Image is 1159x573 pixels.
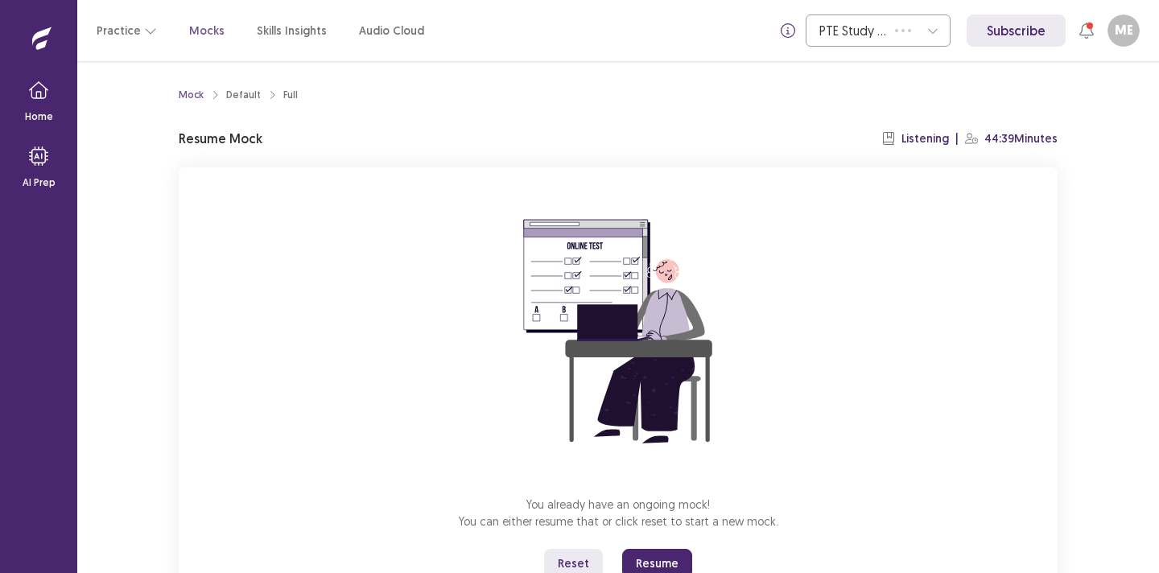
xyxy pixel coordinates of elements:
a: Mock [179,88,204,102]
nav: breadcrumb [179,88,298,102]
a: Mocks [189,23,225,39]
p: | [955,130,959,147]
button: Practice [97,16,157,45]
button: ME [1107,14,1140,47]
div: Full [283,88,298,102]
p: You already have an ongoing mock! You can either resume that or click reset to start a new mock. [459,496,778,530]
a: Audio Cloud [359,23,424,39]
div: Default [226,88,261,102]
p: Home [25,109,53,124]
img: attend-mock [473,187,763,476]
p: Listening [901,130,949,147]
p: 44:39 Minutes [984,130,1058,147]
button: info [773,16,802,45]
div: PTE Study Centre [819,15,887,46]
a: Skills Insights [257,23,327,39]
p: AI Prep [23,175,56,190]
p: Resume Mock [179,129,262,148]
a: Subscribe [967,14,1066,47]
